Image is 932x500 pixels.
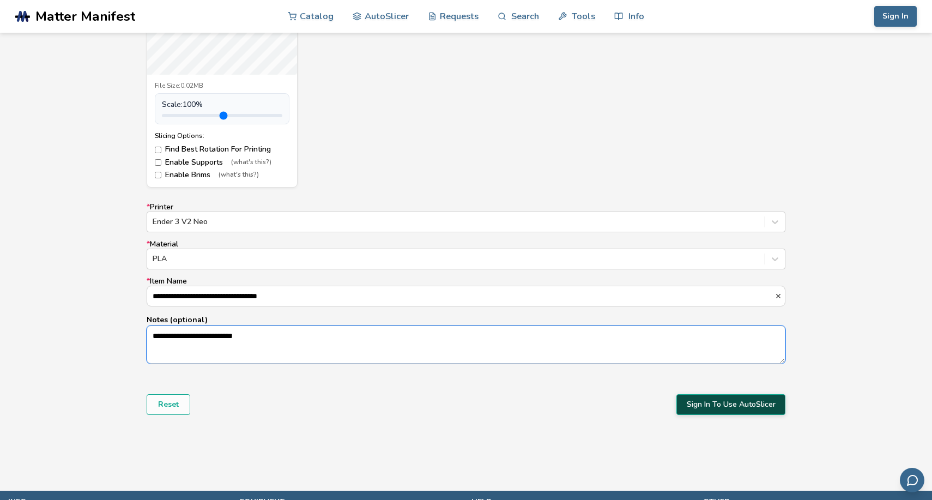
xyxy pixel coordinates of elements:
[155,172,161,178] input: Enable Brims(what's this?)
[676,394,785,415] button: Sign In To Use AutoSlicer
[147,394,190,415] button: Reset
[900,468,924,492] button: Send feedback via email
[155,171,289,179] label: Enable Brims
[162,100,203,109] span: Scale: 100 %
[774,292,785,300] button: *Item Name
[147,240,785,269] label: Material
[147,203,785,232] label: Printer
[874,6,917,27] button: Sign In
[147,326,785,363] textarea: Notes (optional)
[155,82,289,90] div: File Size: 0.02MB
[155,145,289,154] label: Find Best Rotation For Printing
[147,314,785,326] p: Notes (optional)
[155,132,289,140] div: Slicing Options:
[155,158,289,167] label: Enable Supports
[153,218,155,226] input: *PrinterEnder 3 V2 Neo
[155,159,161,166] input: Enable Supports(what's this?)
[155,147,161,153] input: Find Best Rotation For Printing
[35,9,135,24] span: Matter Manifest
[147,286,774,306] input: *Item Name
[231,159,271,166] span: (what's this?)
[219,171,259,179] span: (what's this?)
[147,277,785,306] label: Item Name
